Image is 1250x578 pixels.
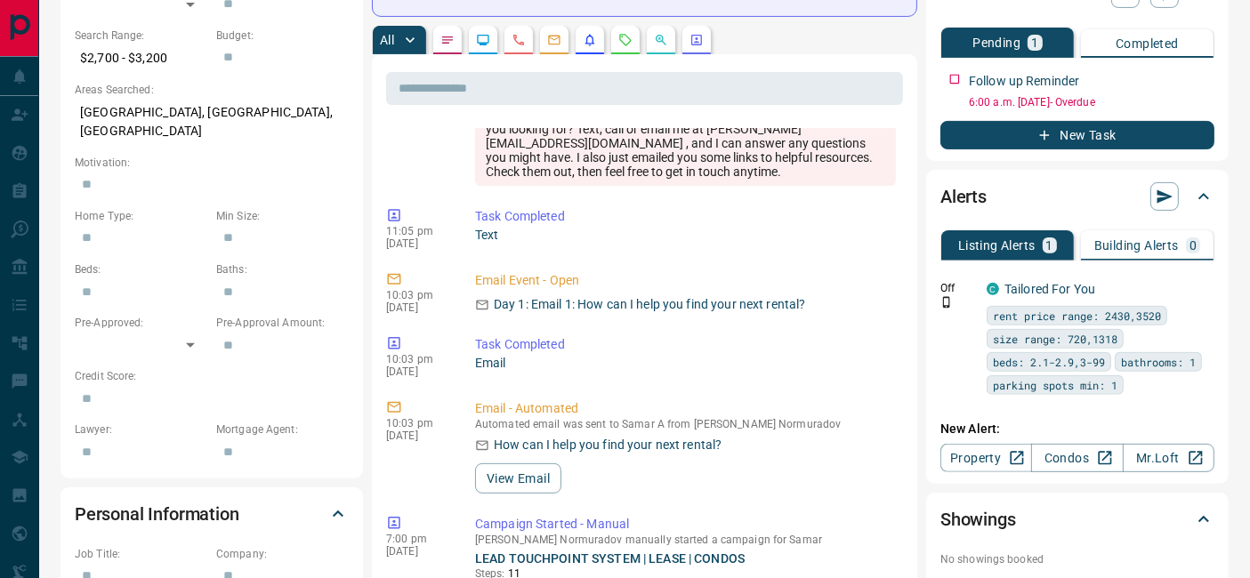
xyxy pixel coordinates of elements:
p: Areas Searched: [75,82,349,98]
p: Building Alerts [1094,239,1179,252]
p: Email - Automated [475,399,896,418]
p: 10:03 pm [386,353,448,365]
div: condos.ca [987,283,999,295]
a: Condos [1031,444,1123,472]
p: Task Completed [475,335,896,354]
p: Min Size: [216,208,349,224]
div: Showings [940,498,1214,541]
p: Pre-Approval Amount: [216,315,349,331]
svg: Push Notification Only [940,296,953,309]
p: Off [940,280,976,296]
p: Follow up Reminder [969,72,1079,91]
p: 10:03 pm [386,417,448,429]
svg: Requests [618,33,633,47]
p: 6:00 a.m. [DATE] - Overdue [969,94,1214,110]
svg: Lead Browsing Activity [476,33,490,47]
p: Campaign Started - Manual [475,515,896,534]
p: How can I help you find your next rental? [494,436,722,454]
svg: Opportunities [654,33,668,47]
p: Listing Alerts [958,239,1036,252]
p: Company: [216,546,349,562]
p: Day 1: Email 1: How can I help you find your next rental? [494,295,806,314]
div: Personal Information [75,493,349,535]
p: Home Type: [75,208,207,224]
svg: Notes [440,33,455,47]
p: 7:00 pm [386,533,448,545]
p: Credit Score: [75,368,349,384]
a: Tailored For You [1004,282,1095,296]
p: 0 [1190,239,1197,252]
svg: Calls [512,33,526,47]
span: rent price range: 2430,3520 [993,307,1161,325]
p: Task Completed [475,207,896,226]
div: Alerts [940,175,1214,218]
p: 11:05 pm [386,225,448,237]
a: Property [940,444,1032,472]
p: All [380,34,394,46]
p: [PERSON_NAME] Normuradov manually started a campaign for Samar [475,534,896,546]
p: Text [475,226,896,245]
p: Beds: [75,261,207,277]
p: [DATE] [386,429,448,442]
h2: Personal Information [75,500,239,528]
p: 1 [1031,36,1038,49]
p: $2,700 - $3,200 [75,44,207,73]
span: parking spots min: 1 [993,376,1117,394]
p: Automated email was sent to Samar A from [PERSON_NAME] Normuradov [475,418,896,430]
span: bathrooms: 1 [1121,353,1196,371]
p: Email [475,354,896,373]
p: Search Range: [75,28,207,44]
span: beds: 2.1-2.9,3-99 [993,353,1105,371]
p: Email Event - Open [475,271,896,290]
svg: Agent Actions [690,33,704,47]
a: Mr.Loft [1123,444,1214,472]
p: Baths: [216,261,349,277]
svg: Listing Alerts [583,33,597,47]
p: Lawyer: [75,421,207,438]
p: Job Title: [75,546,207,562]
p: [DATE] [386,237,448,250]
p: Budget: [216,28,349,44]
p: No showings booked [940,551,1214,567]
p: [DATE] [386,365,448,378]
h2: Showings [940,505,1016,534]
p: [DATE] [386,301,448,314]
p: New Alert: [940,420,1214,438]
p: Motivation: [75,155,349,171]
p: Pre-Approved: [75,315,207,331]
p: Pending [972,36,1020,49]
p: Completed [1116,37,1179,50]
button: View Email [475,463,561,494]
p: 10:03 pm [386,289,448,301]
a: LEAD TOUCHPOINT SYSTEM | LEASE | CONDOS [475,551,745,566]
h2: Alerts [940,182,987,211]
svg: Emails [547,33,561,47]
button: New Task [940,121,1214,149]
span: size range: 720,1318 [993,330,1117,348]
p: [DATE] [386,545,448,558]
p: Mortgage Agent: [216,421,349,438]
div: Hi there, [PERSON_NAME] Normuradov here from [DOMAIN_NAME] – I’m your neighbourhood real estate s... [475,86,896,186]
p: [GEOGRAPHIC_DATA], [GEOGRAPHIC_DATA], [GEOGRAPHIC_DATA] [75,98,349,146]
p: 1 [1046,239,1053,252]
